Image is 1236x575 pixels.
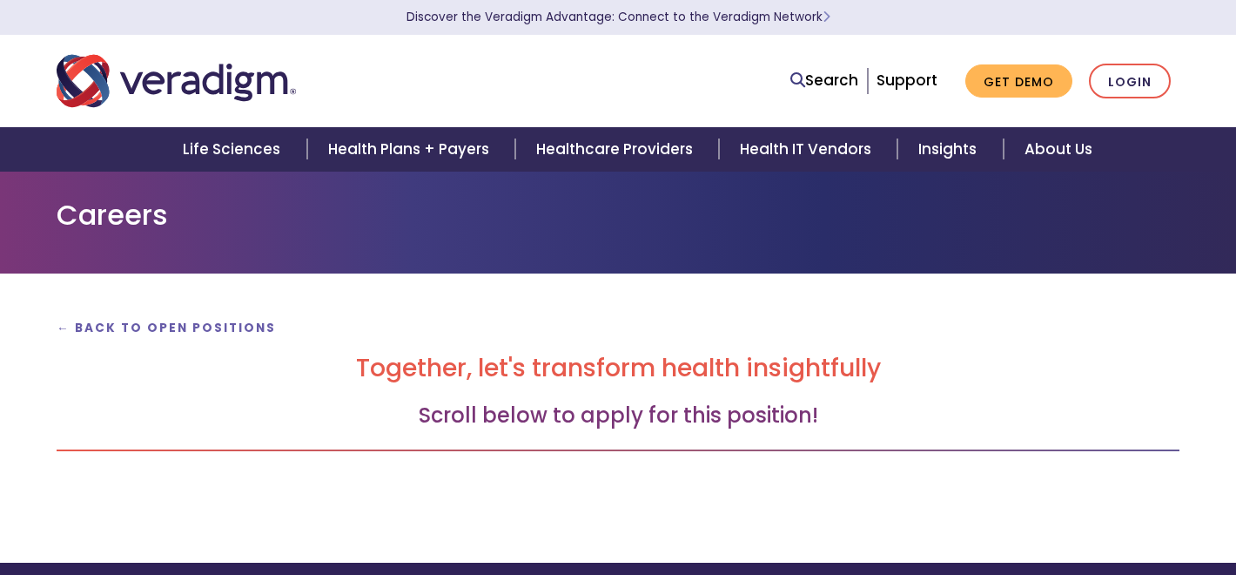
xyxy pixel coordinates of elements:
[57,199,1179,232] h1: Careers
[57,403,1179,429] h3: Scroll below to apply for this position!
[515,127,719,172] a: Healthcare Providers
[406,9,830,25] a: Discover the Veradigm Advantage: Connect to the Veradigm NetworkLearn More
[1089,64,1171,99] a: Login
[897,127,1003,172] a: Insights
[57,320,276,336] a: ← Back to Open Positions
[719,127,897,172] a: Health IT Vendors
[790,69,858,92] a: Search
[965,64,1072,98] a: Get Demo
[1004,127,1113,172] a: About Us
[57,354,1179,383] h2: Together, let's transform health insightfully
[162,127,306,172] a: Life Sciences
[823,9,830,25] span: Learn More
[307,127,515,172] a: Health Plans + Payers
[877,70,937,91] a: Support
[57,52,296,110] img: Veradigm logo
